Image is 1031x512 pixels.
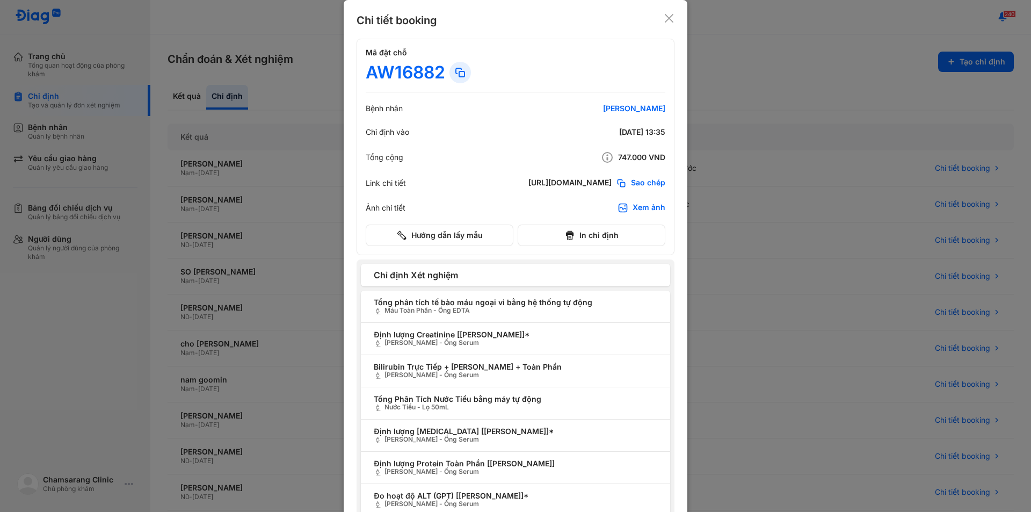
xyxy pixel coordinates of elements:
div: 747.000 VND [536,151,665,164]
span: [PERSON_NAME] - Ống Serum [374,339,657,348]
span: [PERSON_NAME] - Ống Serum [374,371,657,380]
div: [PERSON_NAME] [536,104,665,113]
div: AW16882 [366,62,445,83]
span: Sao chép [631,178,665,189]
h4: Mã đặt chỗ [366,48,665,57]
span: Tổng phân tích tế bào máu ngoại vi bằng hệ thống tự động [374,298,657,307]
div: Tổng cộng [366,153,403,162]
button: In chỉ định [518,225,665,246]
div: [DATE] 13:35 [536,127,665,137]
div: Ảnh chi tiết [366,203,405,213]
span: Chỉ định Xét nghiệm [374,270,657,280]
span: Định lượng Creatinine [[PERSON_NAME]]* [374,330,657,339]
span: Tổng Phân Tích Nước Tiểu bằng máy tự động [374,395,657,403]
div: [URL][DOMAIN_NAME] [528,178,612,189]
div: Chỉ định vào [366,127,409,137]
div: Link chi tiết [366,178,406,188]
span: Máu Toàn Phần - Ống EDTA [374,307,657,315]
span: [PERSON_NAME] - Ống Serum [374,468,657,477]
span: Đo hoạt độ ALT (GPT) [[PERSON_NAME]]* [374,492,657,500]
span: [PERSON_NAME] - Ống Serum [374,500,657,509]
div: Bệnh nhân [366,104,403,113]
div: Chi tiết booking [357,13,437,28]
span: Nước Tiểu - Lọ 50mL [374,403,657,412]
div: Xem ảnh [633,203,665,213]
span: [PERSON_NAME] - Ống Serum [374,436,657,444]
span: Bilirubin Trực Tiếp + [PERSON_NAME] + Toàn Phần [374,363,657,371]
span: Định lượng Protein Toàn Phần [[PERSON_NAME]] [374,459,657,468]
button: Hướng dẫn lấy mẫu [366,225,513,246]
span: Định lượng [MEDICAL_DATA] [[PERSON_NAME]]* [374,427,657,436]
